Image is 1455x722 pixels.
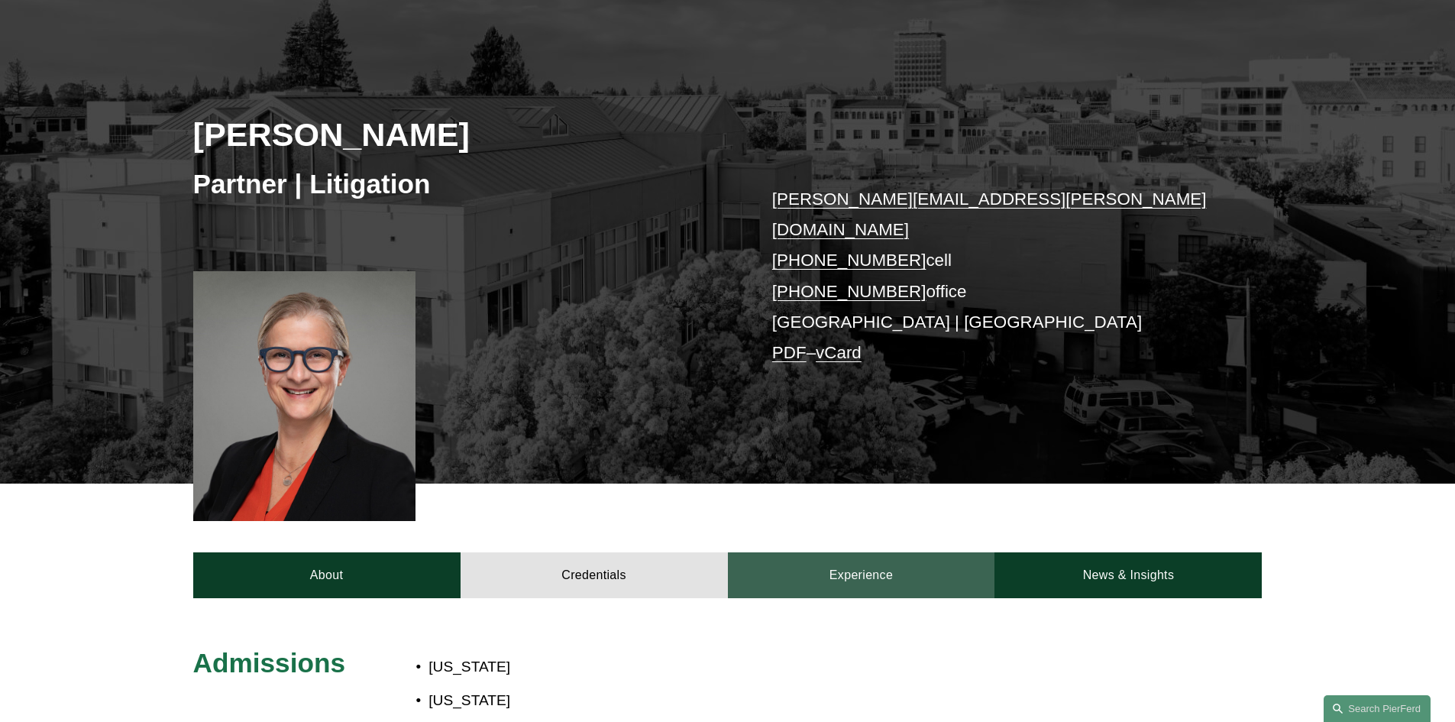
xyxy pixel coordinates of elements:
a: [PERSON_NAME][EMAIL_ADDRESS][PERSON_NAME][DOMAIN_NAME] [772,189,1207,239]
a: Search this site [1324,695,1431,722]
h3: Partner | Litigation [193,167,728,201]
a: Experience [728,552,995,598]
a: About [193,552,461,598]
a: News & Insights [994,552,1262,598]
h2: [PERSON_NAME] [193,115,728,154]
a: PDF [772,343,807,362]
a: Credentials [461,552,728,598]
p: cell office [GEOGRAPHIC_DATA] | [GEOGRAPHIC_DATA] – [772,184,1217,369]
a: [PHONE_NUMBER] [772,251,926,270]
a: [PHONE_NUMBER] [772,282,926,301]
p: [US_STATE] [428,688,816,714]
span: Admissions [193,648,345,678]
a: vCard [816,343,862,362]
p: [US_STATE] [428,654,816,681]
